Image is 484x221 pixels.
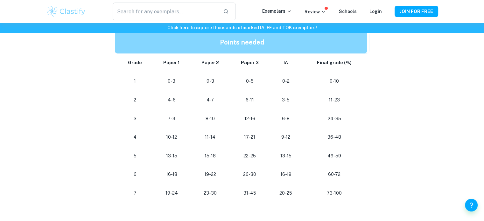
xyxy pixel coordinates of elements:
[196,77,225,86] p: 0-3
[275,189,297,197] p: 20-25
[275,77,297,86] p: 0-2
[196,170,225,179] p: 19-22
[307,152,361,160] p: 49-59
[235,96,264,104] p: 6-11
[235,152,264,160] p: 22-25
[158,189,186,197] p: 19-24
[220,38,264,46] strong: Points needed
[284,60,288,65] strong: IA
[307,96,361,104] p: 11-23
[123,133,148,142] p: 4
[369,9,382,14] a: Login
[196,189,225,197] p: 23-30
[123,189,148,197] p: 7
[307,170,361,179] p: 60-72
[158,133,186,142] p: 10-12
[235,189,264,197] p: 31-45
[196,96,225,104] p: 4-7
[235,114,264,123] p: 12-16
[465,199,478,211] button: Help and Feedback
[307,189,361,197] p: 73-100
[158,114,186,123] p: 7-9
[123,152,148,160] p: 5
[275,170,297,179] p: 16-19
[275,133,297,142] p: 9-12
[395,6,438,17] button: JOIN FOR FREE
[158,96,186,104] p: 4-6
[201,60,219,65] strong: Paper 2
[128,60,142,65] strong: Grade
[235,133,264,142] p: 17-21
[158,152,186,160] p: 13-15
[275,152,297,160] p: 13-15
[158,77,186,86] p: 0-3
[123,96,148,104] p: 2
[113,3,218,20] input: Search for any exemplars...
[46,5,87,18] img: Clastify logo
[235,77,264,86] p: 0-5
[123,77,148,86] p: 1
[158,170,186,179] p: 16-18
[305,8,326,15] p: Review
[307,114,361,123] p: 24-35
[339,9,357,14] a: Schools
[275,96,297,104] p: 3-5
[241,60,259,65] strong: Paper 3
[262,8,292,15] p: Exemplars
[275,114,297,123] p: 6-8
[123,114,148,123] p: 3
[196,152,225,160] p: 15-18
[307,77,361,86] p: 0-10
[123,170,148,179] p: 6
[317,60,352,65] strong: Final grade (%)
[1,24,483,31] h6: Click here to explore thousands of marked IA, EE and TOK exemplars !
[196,114,225,123] p: 8-10
[196,133,225,142] p: 11-14
[307,133,361,142] p: 36-48
[163,60,180,65] strong: Paper 1
[235,170,264,179] p: 26-30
